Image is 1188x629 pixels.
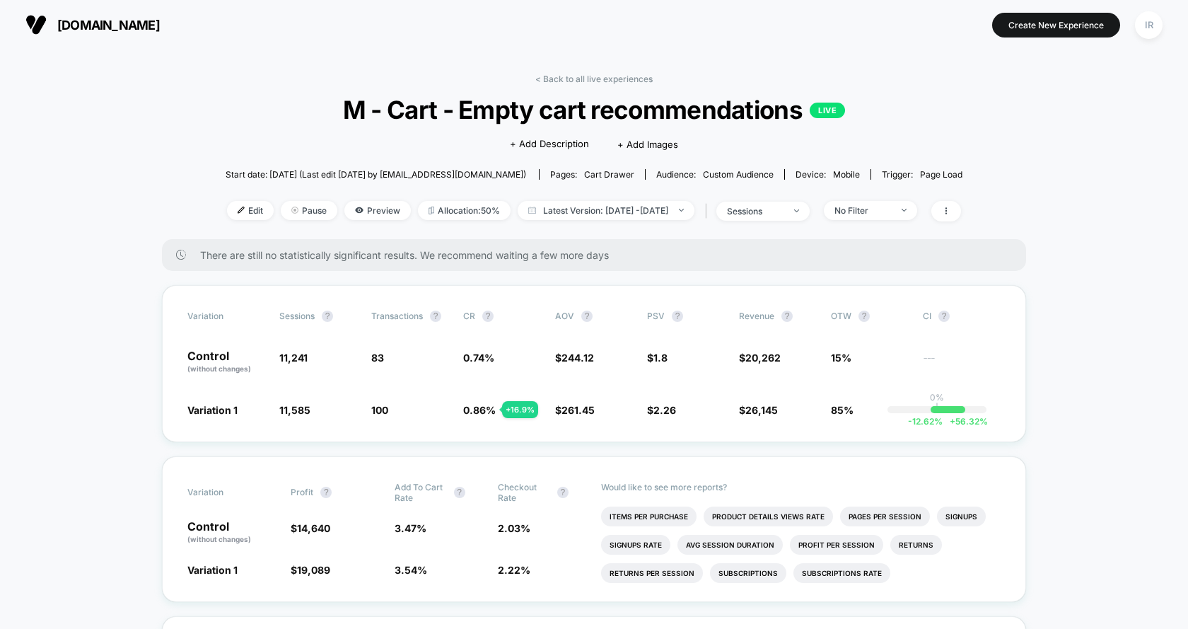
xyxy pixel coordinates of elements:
div: + 16.9 % [502,401,538,418]
button: ? [430,311,441,322]
span: 85% [831,404,854,416]
img: edit [238,207,245,214]
span: + [950,416,955,427]
span: 2.26 [653,404,676,416]
span: Latest Version: [DATE] - [DATE] [518,201,694,220]
span: Revenue [739,311,774,321]
span: Variation [187,311,265,322]
button: Create New Experience [992,13,1120,37]
span: $ [647,404,676,416]
span: 26,145 [745,404,778,416]
span: 244.12 [561,352,594,364]
span: $ [555,404,595,416]
span: cart drawer [584,169,634,180]
li: Subscriptions Rate [793,563,890,583]
span: $ [739,404,778,416]
img: end [679,209,684,212]
span: 2.03 % [498,522,530,534]
span: M - Cart - Empty cart recommendations [262,95,925,125]
span: 14,640 [297,522,330,534]
button: ? [320,487,332,498]
span: $ [647,352,668,364]
p: Control [187,521,276,545]
span: CI [923,311,1001,322]
button: ? [482,311,494,322]
span: Variation 1 [187,564,238,576]
span: Edit [227,201,274,220]
span: Allocation: 50% [418,201,511,220]
span: There are still no statistically significant results. We recommend waiting a few more days [200,249,998,261]
p: 0% [930,392,944,403]
p: Control [187,350,265,374]
button: ? [858,311,870,322]
span: 261.45 [561,404,595,416]
button: ? [672,311,683,322]
button: ? [322,311,333,322]
span: Transactions [371,311,423,321]
li: Pages Per Session [840,507,930,526]
span: Pause [281,201,337,220]
span: --- [923,354,1001,374]
span: 100 [371,404,388,416]
img: end [902,209,907,212]
span: Add To Cart Rate [395,482,447,503]
span: + Add Images [617,139,678,150]
li: Signups [937,507,986,526]
span: [DOMAIN_NAME] [57,18,160,33]
span: Preview [344,201,411,220]
span: 15% [831,352,851,364]
li: Items Per Purchase [601,507,697,526]
button: ? [557,487,569,498]
li: Profit Per Session [790,535,883,555]
span: -12.62 % [908,416,943,427]
span: Custom Audience [703,169,774,180]
span: Profit [291,487,313,497]
div: IR [1135,11,1163,39]
span: 0.74 % [463,352,494,364]
p: | [936,403,938,413]
img: calendar [528,207,536,214]
span: + Add Description [510,137,589,151]
div: Pages: [550,169,634,180]
span: 3.54 % [395,564,427,576]
li: Subscriptions [710,563,786,583]
span: Device: [784,169,870,180]
li: Signups Rate [601,535,670,555]
button: [DOMAIN_NAME] [21,13,164,36]
span: $ [291,522,330,534]
span: 11,241 [279,352,308,364]
span: AOV [555,311,574,321]
li: Avg Session Duration [677,535,783,555]
span: 11,585 [279,404,310,416]
img: end [291,207,298,214]
span: Sessions [279,311,315,321]
span: mobile [833,169,860,180]
span: Start date: [DATE] (Last edit [DATE] by [EMAIL_ADDRESS][DOMAIN_NAME]) [226,169,526,180]
li: Returns Per Session [601,563,703,583]
div: Trigger: [882,169,962,180]
span: $ [555,352,594,364]
span: Page Load [920,169,962,180]
img: Visually logo [25,14,47,35]
div: No Filter [834,205,891,216]
span: PSV [647,311,665,321]
span: OTW [831,311,909,322]
button: ? [938,311,950,322]
span: | [701,201,716,221]
span: 83 [371,352,384,364]
li: Returns [890,535,942,555]
li: Product Details Views Rate [704,507,833,526]
p: Would like to see more reports? [601,482,1001,492]
button: ? [781,311,793,322]
span: (without changes) [187,535,251,543]
a: < Back to all live experiences [535,74,653,84]
span: 1.8 [653,352,668,364]
span: Variation 1 [187,404,238,416]
span: 19,089 [297,564,330,576]
span: CR [463,311,475,321]
span: 56.32 % [943,416,988,427]
span: 0.86 % [463,404,496,416]
span: (without changes) [187,364,251,373]
span: 2.22 % [498,564,530,576]
img: rebalance [429,207,434,214]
